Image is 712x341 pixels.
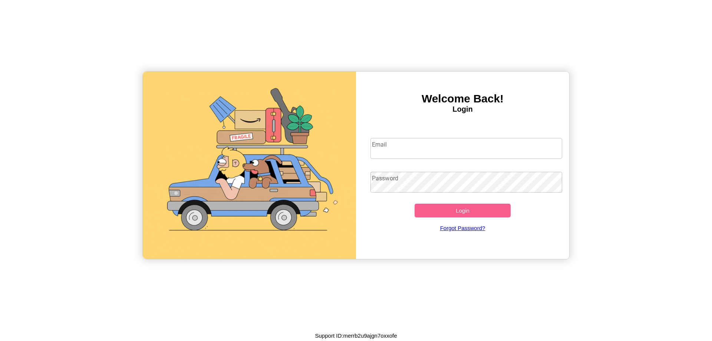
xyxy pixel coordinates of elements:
[356,92,569,105] h3: Welcome Back!
[356,105,569,114] h4: Login
[415,204,511,217] button: Login
[367,217,559,239] a: Forgot Password?
[143,72,356,259] img: gif
[315,331,397,341] p: Support ID: merrb2u9ajgn7oxxofe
